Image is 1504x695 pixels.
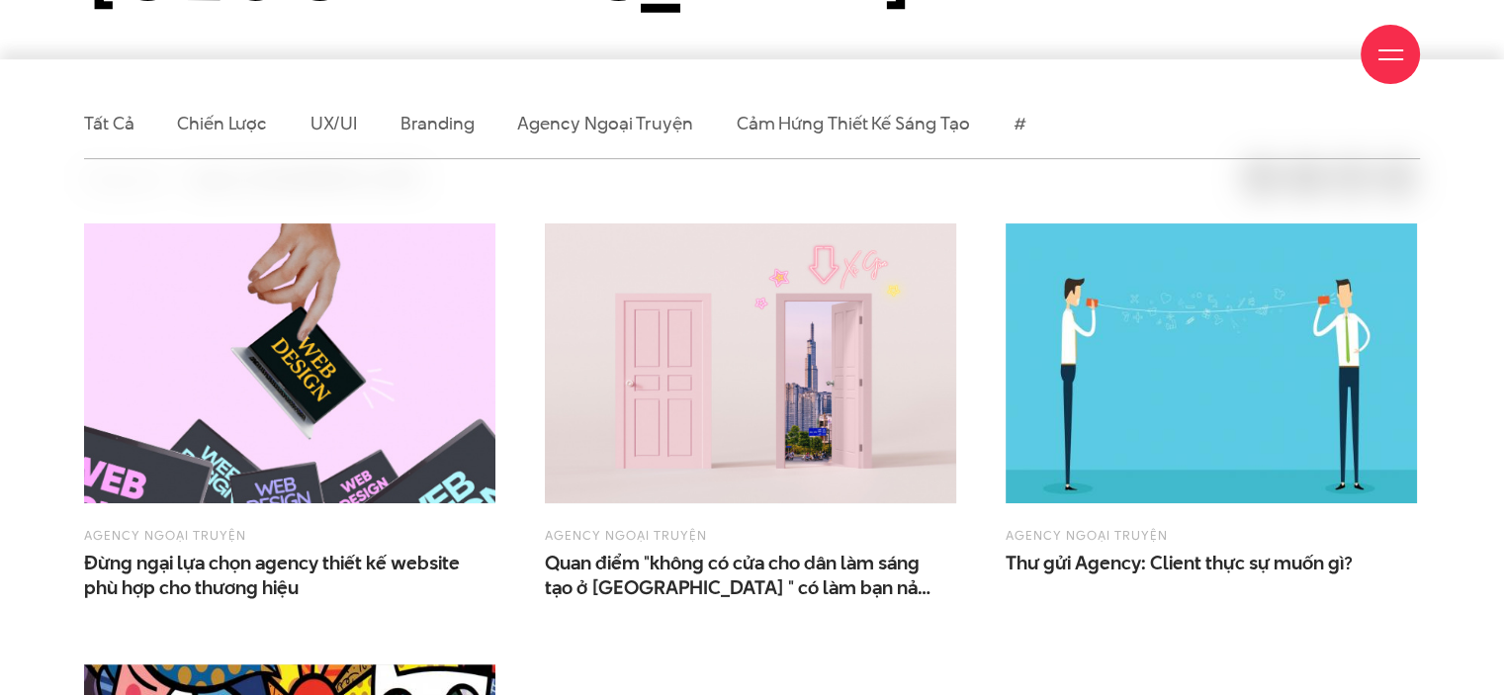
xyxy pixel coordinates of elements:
span: gửi [1043,550,1071,576]
a: Agency ngoại truyện [1006,526,1168,544]
a: Tất cả [84,111,133,135]
span: tạo ở [GEOGRAPHIC_DATA] " có làm bạn nản lòng? [545,575,940,600]
span: muốn [1274,550,1324,576]
span: sự [1249,550,1270,576]
span: gì? [1328,550,1353,576]
span: thực [1205,550,1245,576]
a: # [1013,111,1025,135]
img: agency thiet ke website [84,223,495,503]
img: Quan điểm "không có cửa cho dân làm sáng tạo ở Hà Nội " có làm bạn nản lòng? [545,223,956,503]
span: Agency: [1075,550,1146,576]
a: Agency ngoại truyện [517,111,692,135]
a: Thư gửi Agency: Client thực sự muốn gì? [1006,551,1401,600]
span: Client [1150,550,1201,576]
a: Agency ngoại truyện [84,526,246,544]
img: Khách hàng hài lòng [1006,223,1417,503]
span: Quan điểm "không có cửa cho dân làm sáng [545,551,940,600]
a: Cảm hứng thiết kế sáng tạo [737,111,970,135]
a: Chiến lược [177,111,266,135]
span: phù hợp cho thương hiệu [84,575,299,600]
a: Quan điểm "không có cửa cho dân làm sángtạo ở [GEOGRAPHIC_DATA] " có làm bạn nản lòng? [545,551,940,600]
a: Branding [400,111,474,135]
span: Thư [1006,550,1039,576]
a: UX/UI [310,111,358,135]
a: Đừng ngại lựa chọn agency thiết kế websitephù hợp cho thương hiệu [84,551,480,600]
span: Đừng ngại lựa chọn agency thiết kế website [84,551,480,600]
a: Agency ngoại truyện [545,526,707,544]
